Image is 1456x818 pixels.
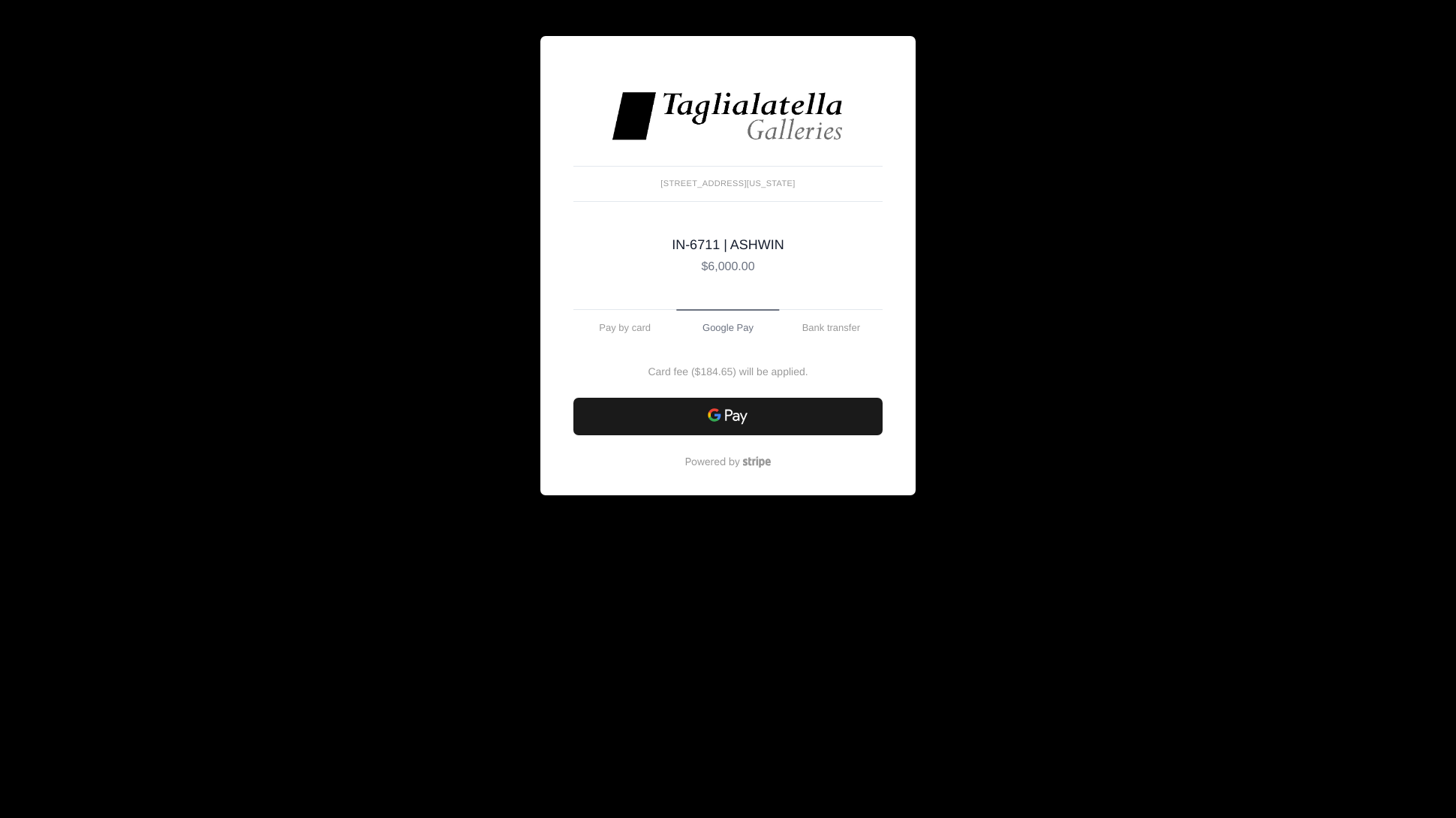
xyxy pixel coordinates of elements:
[573,364,883,380] small: Card fee ($184.65) will be applied.
[610,90,846,142] img: images%2Flogos%2FNHEjR4F79tOipA5cvDi8LzgAg5H3-logo.jpg
[573,310,676,346] a: Pay by card
[573,258,883,276] p: $6,000.00
[780,310,883,346] a: Bank transfer
[685,456,772,468] img: powered-by-stripe.svg
[573,235,883,255] p: IN-6711 | ASHWIN
[573,166,883,202] small: [STREET_ADDRESS][US_STATE]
